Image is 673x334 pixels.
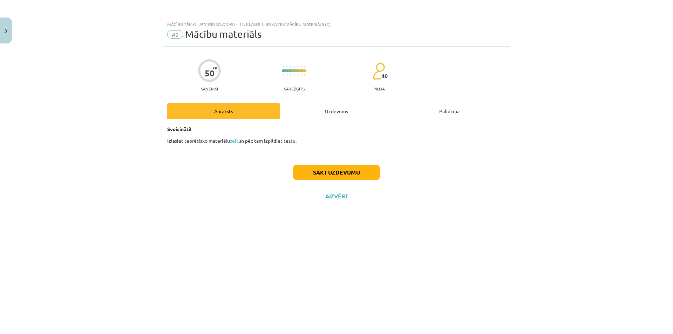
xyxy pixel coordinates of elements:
[304,66,305,68] img: icon-short-line-57e1e144782c952c97e751825c79c345078a6d821885a25fce030b3d8c18986b.svg
[301,66,301,68] img: icon-short-line-57e1e144782c952c97e751825c79c345078a6d821885a25fce030b3d8c18986b.svg
[198,86,221,91] p: Saņemsi
[293,165,380,180] button: Sākt uzdevumu
[167,30,183,39] span: #2
[167,126,191,132] strong: Sveicināti!
[373,86,385,91] p: pilda
[283,66,284,68] img: icon-short-line-57e1e144782c952c97e751825c79c345078a6d821885a25fce030b3d8c18986b.svg
[290,74,291,76] img: icon-short-line-57e1e144782c952c97e751825c79c345078a6d821885a25fce030b3d8c18986b.svg
[280,103,393,119] div: Uzdevums
[230,137,238,144] a: šeit
[373,62,385,80] img: students-c634bb4e5e11cddfef0936a35e636f08e4e9abd3cc4e673bd6f9a4125e45ecb1.svg
[287,66,287,68] img: icon-short-line-57e1e144782c952c97e751825c79c345078a6d821885a25fce030b3d8c18986b.svg
[393,103,506,119] div: Palīdzība
[283,74,284,76] img: icon-short-line-57e1e144782c952c97e751825c79c345078a6d821885a25fce030b3d8c18986b.svg
[205,68,215,78] div: 50
[381,73,388,79] span: 40
[167,137,506,144] p: Izlasiet teorētisko materiālu un pēc tam izpildiet testu.
[287,74,287,76] img: icon-short-line-57e1e144782c952c97e751825c79c345078a6d821885a25fce030b3d8c18986b.svg
[212,66,217,70] span: XP
[185,28,261,40] span: Mācību materiāls
[323,193,350,200] button: Aizvērt
[304,74,305,76] img: icon-short-line-57e1e144782c952c97e751825c79c345078a6d821885a25fce030b3d8c18986b.svg
[294,74,294,76] img: icon-short-line-57e1e144782c952c97e751825c79c345078a6d821885a25fce030b3d8c18986b.svg
[5,29,7,33] img: icon-close-lesson-0947bae3869378f0d4975bcd49f059093ad1ed9edebbc8119c70593378902aed.svg
[284,86,305,91] p: Sarežģīts
[290,66,291,68] img: icon-short-line-57e1e144782c952c97e751825c79c345078a6d821885a25fce030b3d8c18986b.svg
[297,66,298,68] img: icon-short-line-57e1e144782c952c97e751825c79c345078a6d821885a25fce030b3d8c18986b.svg
[167,22,506,27] div: Mācību tēma: Latviešu valodas i - 11. klases 1. ieskaites mācību materiāls (c)
[301,74,301,76] img: icon-short-line-57e1e144782c952c97e751825c79c345078a6d821885a25fce030b3d8c18986b.svg
[297,74,298,76] img: icon-short-line-57e1e144782c952c97e751825c79c345078a6d821885a25fce030b3d8c18986b.svg
[294,66,294,68] img: icon-short-line-57e1e144782c952c97e751825c79c345078a6d821885a25fce030b3d8c18986b.svg
[167,103,280,119] div: Apraksts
